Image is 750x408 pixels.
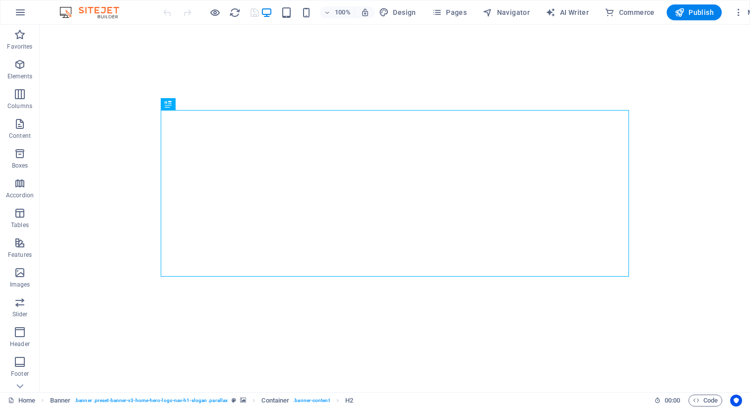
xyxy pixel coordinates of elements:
[7,102,32,110] p: Columns
[428,4,471,20] button: Pages
[432,7,467,17] span: Pages
[675,7,714,17] span: Publish
[229,6,241,18] button: reload
[335,6,351,18] h6: 100%
[667,4,722,20] button: Publish
[546,7,589,17] span: AI Writer
[50,395,353,407] nav: breadcrumb
[672,397,673,404] span: :
[665,395,680,407] span: 00 00
[601,4,659,20] button: Commerce
[345,395,353,407] span: Click to select. Double-click to edit
[10,281,30,289] p: Images
[688,395,722,407] button: Code
[261,395,289,407] span: Click to select. Double-click to edit
[379,7,416,17] span: Design
[209,6,221,18] button: Click here to leave preview mode and continue editing
[320,6,355,18] button: 100%
[7,43,32,51] p: Favorites
[232,398,236,403] i: This element is a customizable preset
[57,6,131,18] img: Editor Logo
[730,395,742,407] button: Usercentrics
[8,395,35,407] a: Click to cancel selection. Double-click to open Pages
[483,7,530,17] span: Navigator
[693,395,718,407] span: Code
[11,370,29,378] p: Footer
[240,398,246,403] i: This element contains a background
[12,162,28,170] p: Boxes
[479,4,534,20] button: Navigator
[8,251,32,259] p: Features
[654,395,681,407] h6: Session time
[542,4,593,20] button: AI Writer
[7,72,33,80] p: Elements
[11,221,29,229] p: Tables
[6,191,34,199] p: Accordion
[74,395,228,407] span: . banner .preset-banner-v3-home-hero-logo-nav-h1-slogan .parallax
[12,310,28,318] p: Slider
[605,7,655,17] span: Commerce
[229,7,241,18] i: Reload page
[10,340,30,348] p: Header
[361,8,370,17] i: On resize automatically adjust zoom level to fit chosen device.
[293,395,329,407] span: . banner-content
[9,132,31,140] p: Content
[375,4,420,20] div: Design (Ctrl+Alt+Y)
[375,4,420,20] button: Design
[50,395,71,407] span: Click to select. Double-click to edit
